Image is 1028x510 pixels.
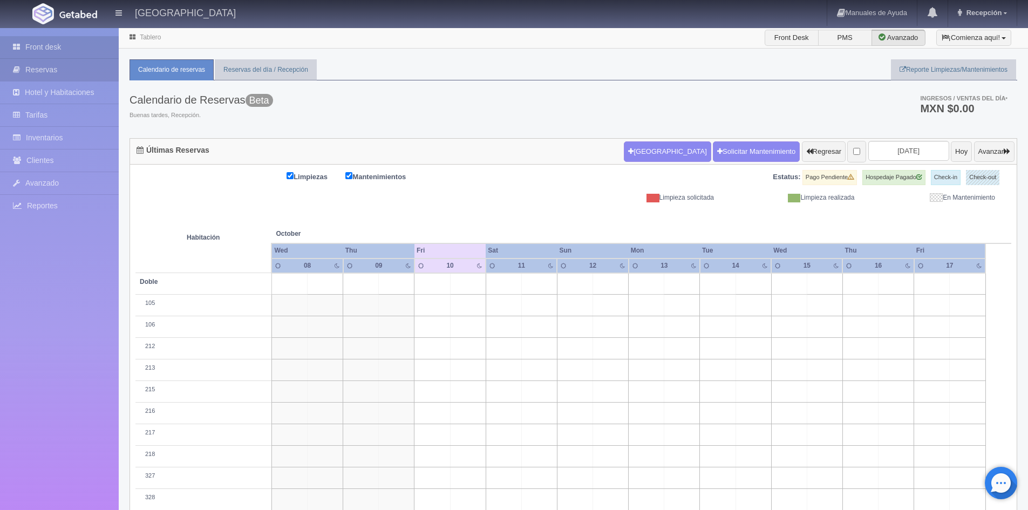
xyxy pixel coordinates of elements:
[914,243,985,258] th: Fri
[140,450,267,459] div: 218
[215,59,317,80] a: Reservas del día / Recepción
[725,261,747,270] div: 14
[59,10,97,18] img: Getabed
[966,170,999,185] label: Check-out
[140,33,161,41] a: Tablero
[936,30,1011,46] button: ¡Comienza aquí!
[802,170,857,185] label: Pago Pendiente
[974,141,1015,162] button: Avanzar
[872,30,925,46] label: Avanzado
[486,243,557,258] th: Sat
[137,146,209,154] h4: Últimas Reservas
[773,172,800,182] label: Estatus:
[867,261,889,270] div: 16
[140,299,267,308] div: 105
[700,243,771,258] th: Tue
[140,364,267,372] div: 213
[765,30,819,46] label: Front Desk
[367,261,390,270] div: 09
[246,94,273,107] span: Beta
[653,261,675,270] div: 13
[130,59,214,80] a: Calendario de reservas
[862,193,1003,202] div: En Mantenimiento
[862,170,925,185] label: Hospedaje Pagado
[510,261,533,270] div: 11
[296,261,318,270] div: 08
[130,94,273,106] h3: Calendario de Reservas
[135,5,236,19] h4: [GEOGRAPHIC_DATA]
[32,3,54,24] img: Getabed
[713,141,800,162] a: Solicitar Mantenimiento
[920,103,1007,114] h3: MXN $0.00
[414,243,486,258] th: Fri
[287,170,344,182] label: Limpiezas
[140,342,267,351] div: 212
[920,95,1007,101] span: Ingresos / Ventas del día
[951,141,972,162] button: Hoy
[345,172,352,179] input: Mantenimientos
[276,229,410,239] span: October
[345,170,422,182] label: Mantenimientos
[140,407,267,416] div: 216
[938,261,961,270] div: 17
[140,385,267,394] div: 215
[964,9,1002,17] span: Recepción
[140,472,267,480] div: 327
[771,243,842,258] th: Wed
[624,141,711,162] button: [GEOGRAPHIC_DATA]
[271,243,343,258] th: Wed
[140,321,267,329] div: 106
[818,30,872,46] label: PMS
[140,429,267,437] div: 217
[130,111,273,120] span: Buenas tardes, Recepción.
[287,172,294,179] input: Limpiezas
[557,243,628,258] th: Sun
[582,261,604,270] div: 12
[439,261,461,270] div: 10
[140,278,158,285] b: Doble
[629,243,700,258] th: Mon
[796,261,818,270] div: 15
[891,59,1016,80] a: Reporte Limpiezas/Mantenimientos
[842,243,914,258] th: Thu
[187,234,220,241] strong: Habitación
[722,193,862,202] div: Limpieza realizada
[802,141,846,162] button: Regresar
[931,170,961,185] label: Check-in
[140,493,267,502] div: 328
[582,193,722,202] div: Limpieza solicitada
[343,243,414,258] th: Thu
